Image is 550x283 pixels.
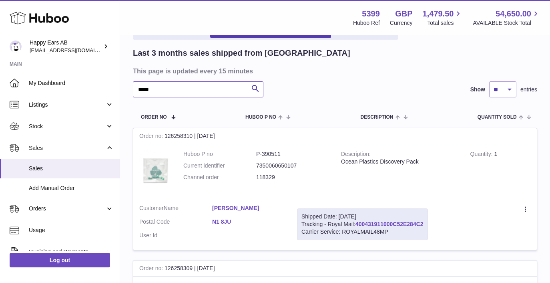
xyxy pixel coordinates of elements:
span: Sales [29,144,105,152]
div: 126258309 | [DATE] [133,261,537,277]
span: Order No [141,115,167,120]
span: Orders [29,205,105,212]
dd: P-390511 [256,150,329,158]
strong: Description [341,151,371,159]
div: Ocean Plastics Discovery Pack [341,158,458,166]
dt: Huboo P no [183,150,256,158]
div: Happy Ears AB [30,39,102,54]
a: 1,479.50 Total sales [423,8,463,27]
span: entries [520,86,537,93]
div: Tracking - Royal Mail: [297,208,428,240]
span: My Dashboard [29,79,114,87]
a: 54,650.00 AVAILABLE Stock Total [473,8,540,27]
label: Show [470,86,485,93]
span: Total sales [427,19,463,27]
strong: Quantity [470,151,494,159]
dt: Postal Code [139,218,212,228]
strong: Order no [139,133,165,141]
dt: Current identifier [183,162,256,170]
dt: Name [139,204,212,214]
span: Sales [29,165,114,172]
span: Description [360,115,393,120]
dt: Channel order [183,174,256,181]
div: Shipped Date: [DATE] [301,213,424,220]
span: AVAILABLE Stock Total [473,19,540,27]
a: N1 8JU [212,218,285,226]
div: Huboo Ref [353,19,380,27]
a: Log out [10,253,110,267]
span: 54,650.00 [496,8,531,19]
span: Customer [139,205,164,211]
a: [PERSON_NAME] [212,204,285,212]
strong: 5399 [362,8,380,19]
a: 400431911000C52E284C2 [355,221,424,227]
span: Quantity Sold [478,115,517,120]
span: Usage [29,226,114,234]
span: [EMAIL_ADDRESS][DOMAIN_NAME] [30,47,118,53]
h2: Last 3 months sales shipped from [GEOGRAPHIC_DATA] [133,48,350,59]
td: 1 [464,144,537,198]
dt: User Id [139,232,212,239]
div: 126258310 | [DATE] [133,128,537,144]
dd: 7350060650107 [256,162,329,170]
div: Carrier Service: ROYALMAIL48MP [301,228,424,236]
strong: GBP [395,8,412,19]
h3: This page is updated every 15 minutes [133,67,535,75]
span: Invoicing and Payments [29,248,105,256]
span: Stock [29,123,105,130]
span: Add Manual Order [29,184,114,192]
img: 3pl@happyearsearplugs.com [10,40,22,53]
span: Huboo P no [245,115,276,120]
span: 1,479.50 [423,8,454,19]
div: Currency [390,19,413,27]
dd: 118329 [256,174,329,181]
strong: Order no [139,265,165,273]
span: Listings [29,101,105,109]
img: 53991642634710.jpg [139,150,171,190]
